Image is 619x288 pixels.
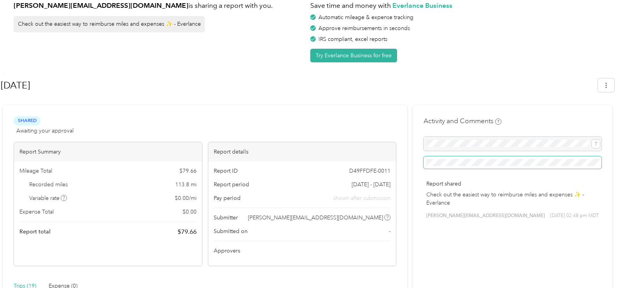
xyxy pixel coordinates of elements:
[175,194,197,202] span: $ 0.00 / mi
[179,167,197,175] span: $ 79.66
[29,180,68,189] span: Recorded miles
[318,25,410,32] span: Approve reimbursements in seconds
[214,167,238,175] span: Report ID
[550,212,599,219] span: [DATE] 02:48 pm MDT
[19,228,51,236] span: Report total
[214,214,238,222] span: Submitter
[19,208,54,216] span: Expense Total
[318,36,387,42] span: IRS compliant, excel reports
[214,247,240,255] span: Approvers
[178,227,197,237] span: $ 79.66
[310,49,397,62] button: Try Everlance Business for free
[214,194,241,202] span: Pay period
[14,16,205,32] div: Check out the easiest way to reimburse miles and expenses ✨ - Everlance
[183,208,197,216] span: $ 0.00
[214,180,249,189] span: Report period
[318,14,413,21] span: Automatic mileage & expense tracking
[19,167,52,175] span: Mileage Total
[14,1,188,9] strong: [PERSON_NAME][EMAIL_ADDRESS][DOMAIN_NAME]
[352,180,390,189] span: [DATE] - [DATE]
[208,142,396,161] div: Report details
[14,1,305,11] h1: is sharing a report with you.
[349,167,390,175] span: D49FFDFE-0011
[14,142,202,161] div: Report Summary
[392,1,452,9] strong: Everlance Business
[1,76,593,95] h1: Aug 2025
[426,191,599,207] p: Check out the easiest way to reimburse miles and expenses ✨ - Everlance
[389,227,390,235] span: -
[310,1,601,11] h1: Save time and money with
[333,194,390,202] span: shown after submission
[175,180,197,189] span: 113.8 mi
[248,214,383,222] span: [PERSON_NAME][EMAIL_ADDRESS][DOMAIN_NAME]
[214,227,248,235] span: Submitted on
[426,212,545,219] span: [PERSON_NAME][EMAIL_ADDRESS][DOMAIN_NAME]
[16,127,74,135] span: Awaiting your approval
[29,194,67,202] span: Variable rate
[426,180,599,188] p: Report shared
[424,116,501,126] h4: Activity and Comments
[14,116,40,125] span: Shared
